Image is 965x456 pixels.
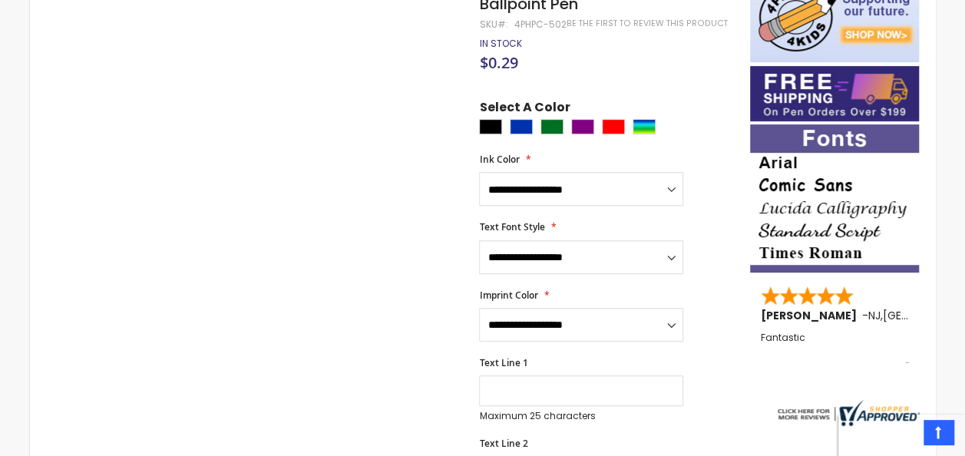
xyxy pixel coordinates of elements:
div: Purple [571,119,594,134]
div: 4PHPC-502 [514,18,566,31]
div: Blue [510,119,533,134]
span: $0.29 [479,52,517,73]
div: Fantastic [761,332,910,365]
div: Red [602,119,625,134]
img: font-personalization-examples [750,124,919,273]
img: 4pens.com widget logo [774,400,920,426]
div: Availability [479,38,521,50]
a: 4pens.com certificate URL [774,416,920,429]
span: NJ [868,308,881,323]
div: Green [540,119,563,134]
iframe: Google Customer Reviews [838,415,965,456]
span: Imprint Color [479,289,537,302]
span: In stock [479,37,521,50]
span: Ink Color [479,153,519,166]
span: Text Line 1 [479,356,527,369]
div: Black [479,119,502,134]
a: Be the first to review this product [566,18,727,29]
div: Assorted [633,119,656,134]
strong: SKU [479,18,507,31]
img: Free shipping on orders over $199 [750,66,919,121]
span: Text Font Style [479,220,544,233]
span: Text Line 2 [479,437,527,450]
p: Maximum 25 characters [479,410,683,422]
span: [PERSON_NAME] [761,308,862,323]
span: Select A Color [479,99,570,120]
